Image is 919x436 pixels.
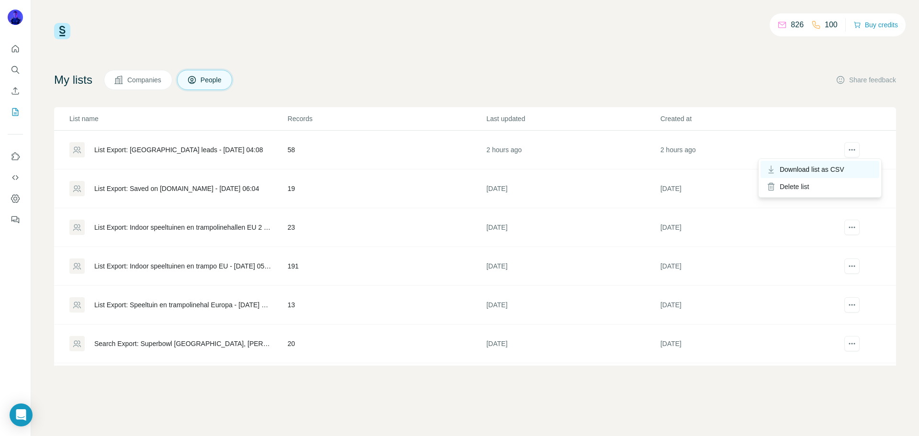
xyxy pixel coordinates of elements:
button: actions [844,220,860,235]
p: List name [69,114,287,123]
button: Feedback [8,211,23,228]
button: actions [844,336,860,351]
td: [DATE] [486,324,660,363]
span: Companies [127,75,162,85]
button: Dashboard [8,190,23,207]
button: My lists [8,103,23,121]
img: Surfe Logo [54,23,70,39]
td: [DATE] [486,208,660,247]
p: 100 [825,19,838,31]
td: 23 [287,208,486,247]
td: 2 hours ago [660,131,834,169]
div: List Export: [GEOGRAPHIC_DATA] leads - [DATE] 04:08 [94,145,263,155]
p: Created at [661,114,833,123]
button: Enrich CSV [8,82,23,100]
div: List Export: Indoor speeltuinen en trampo EU - [DATE] 05:51 [94,261,271,271]
td: 19 [287,169,486,208]
div: List Export: Speeltuin en trampolinehal Europa - [DATE] 12:03 [94,300,271,310]
td: [DATE] [660,169,834,208]
button: actions [844,258,860,274]
button: Quick start [8,40,23,57]
p: 826 [791,19,804,31]
div: List Export: Saved on [DOMAIN_NAME] - [DATE] 06:04 [94,184,259,193]
button: Use Surfe API [8,169,23,186]
p: Records [288,114,485,123]
td: [DATE] [660,208,834,247]
span: People [201,75,223,85]
td: [DATE] [660,286,834,324]
div: Search Export: Superbowl [GEOGRAPHIC_DATA], [PERSON_NAME][GEOGRAPHIC_DATA], Play Factore, Algemee... [94,339,271,348]
td: [DATE] [486,363,660,402]
td: 13 [287,286,486,324]
td: 20 [287,324,486,363]
p: Last updated [486,114,659,123]
td: [DATE] [486,169,660,208]
td: [DATE] [486,286,660,324]
button: actions [844,297,860,313]
button: Share feedback [836,75,896,85]
span: Download list as CSV [780,165,844,174]
img: Avatar [8,10,23,25]
td: 2 hours ago [486,131,660,169]
td: [DATE] [660,363,834,402]
td: 191 [287,247,486,286]
button: Search [8,61,23,78]
div: Delete list [761,178,879,195]
td: [DATE] [660,324,834,363]
button: actions [844,142,860,157]
h4: My lists [54,72,92,88]
button: Buy credits [853,18,898,32]
td: 1 [287,363,486,402]
td: [DATE] [486,247,660,286]
div: List Export: Indoor speeltuinen en trampolinehallen EU 2 - [DATE] 06:02 [94,223,271,232]
div: Open Intercom Messenger [10,403,33,426]
td: 58 [287,131,486,169]
td: [DATE] [660,247,834,286]
button: Use Surfe on LinkedIn [8,148,23,165]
